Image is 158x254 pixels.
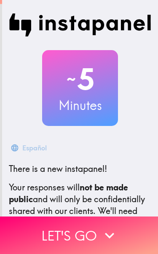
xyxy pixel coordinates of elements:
span: ~ [65,67,77,92]
h3: Minutes [42,96,118,114]
p: Your responses will and will only be confidentially shared with our clients. We'll need your emai... [9,182,151,252]
img: Instapanel [9,13,151,37]
span: There is a new instapanel! [9,163,107,174]
h2: 5 [42,62,118,96]
div: Español [22,142,47,154]
button: Español [9,139,50,156]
